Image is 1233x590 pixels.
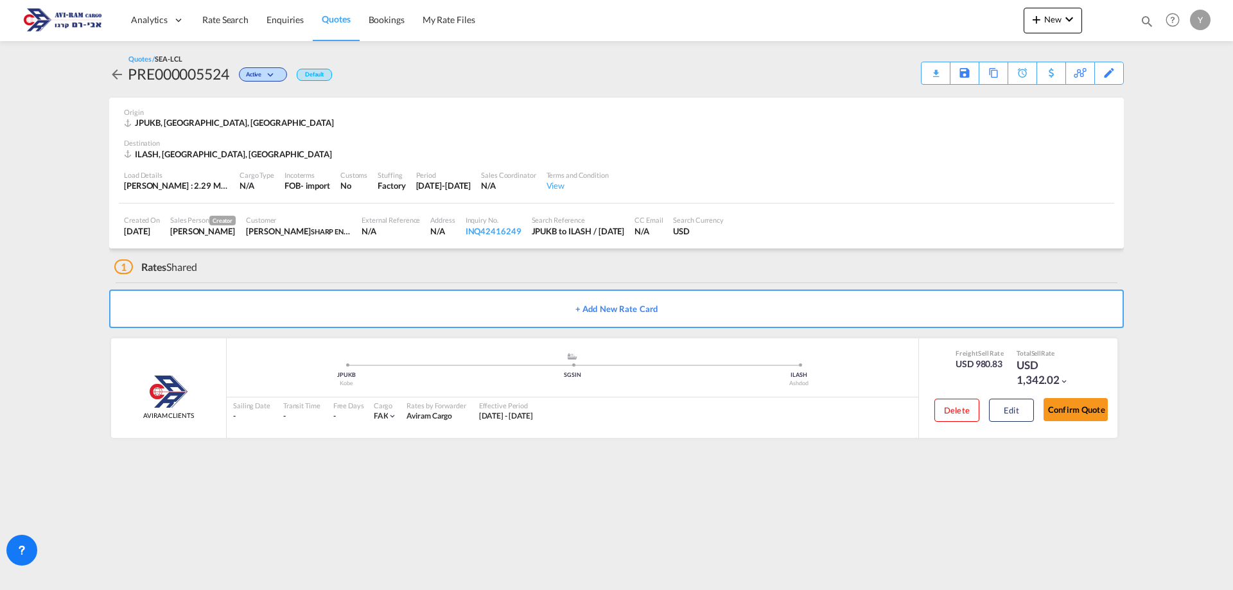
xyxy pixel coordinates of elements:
[686,371,912,379] div: ILASH
[19,6,106,35] img: 166978e0a5f911edb4280f3c7a976193.png
[481,170,536,180] div: Sales Coordinator
[430,225,455,237] div: N/A
[1162,9,1184,31] span: Help
[239,67,287,82] div: Change Status Here
[388,412,397,421] md-icon: icon-chevron-down
[128,64,229,84] div: PRE000005524
[311,226,375,236] span: SHARP ENERGY LTD
[233,411,270,422] div: -
[1044,398,1108,421] button: Confirm Quote
[634,215,663,225] div: CC Email
[124,225,160,237] div: 24 Aug 2025
[246,215,351,225] div: Customer
[233,401,270,410] div: Sailing Date
[407,411,452,421] span: Aviram Cargo
[114,259,133,274] span: 1
[124,170,229,180] div: Load Details
[479,411,534,421] span: [DATE] - [DATE]
[141,261,167,273] span: Rates
[956,358,1004,370] div: USD 980.83
[143,411,194,420] span: AVIRAM CLIENTS
[284,170,330,180] div: Incoterms
[547,170,609,180] div: Terms and Condition
[124,107,1109,117] div: Origin
[124,180,229,191] div: [PERSON_NAME] : 2.29 MT | Volumetric Wt : 13.08 CBM | Chargeable Wt : 13.08 W/M
[564,353,580,360] md-icon: assets/icons/custom/ship-fill.svg
[466,215,521,225] div: Inquiry No.
[109,290,1124,328] button: + Add New Rate Card
[124,138,1109,148] div: Destination
[283,411,320,422] div: -
[950,62,979,84] div: Save As Template
[135,117,334,128] span: JPUKB, [GEOGRAPHIC_DATA], [GEOGRAPHIC_DATA]
[459,371,685,379] div: SGSIN
[265,72,280,79] md-icon: icon-chevron-down
[686,379,912,388] div: Ashdod
[1029,12,1044,27] md-icon: icon-plus 400-fg
[114,260,197,274] div: Shared
[1162,9,1190,32] div: Help
[1060,377,1069,386] md-icon: icon-chevron-down
[109,64,128,84] div: icon-arrow-left
[267,14,304,25] span: Enquiries
[340,170,367,180] div: Customs
[246,225,351,237] div: SHAY GLASMAN
[362,225,420,237] div: N/A
[989,399,1034,422] button: Edit
[466,225,521,237] div: INQ42416249
[246,71,265,83] span: Active
[1017,349,1081,358] div: Total Rate
[240,180,274,191] div: N/A
[378,180,405,191] div: Factory Stuffing
[109,67,125,82] md-icon: icon-arrow-left
[340,180,367,191] div: No
[322,13,350,24] span: Quotes
[155,55,182,63] span: SEA-LCL
[202,14,249,25] span: Rate Search
[673,215,724,225] div: Search Currency
[170,215,236,225] div: Sales Person
[928,62,943,74] div: Quote PDF is not available at this time
[1017,358,1081,388] div: USD 1,342.02
[150,376,188,408] img: Aviram
[532,215,625,225] div: Search Reference
[283,401,320,410] div: Transit Time
[1029,14,1077,24] span: New
[131,13,168,26] span: Analytics
[673,225,724,237] div: USD
[1140,14,1154,28] md-icon: icon-magnify
[532,225,625,237] div: JPUKB to ILASH / 24 Aug 2025
[1190,10,1211,30] div: Y
[124,117,337,128] div: JPUKB, Kobe, Asia Pacific
[407,411,466,422] div: Aviram Cargo
[481,180,536,191] div: N/A
[240,170,274,180] div: Cargo Type
[634,225,663,237] div: N/A
[170,225,236,237] div: Yulia Vainblat
[1140,14,1154,33] div: icon-magnify
[297,69,332,81] div: Default
[124,215,160,225] div: Created On
[374,401,398,410] div: Cargo
[934,399,979,422] button: Delete
[369,14,405,25] span: Bookings
[1024,8,1082,33] button: icon-plus 400-fgNewicon-chevron-down
[978,349,989,357] span: Sell
[430,215,455,225] div: Address
[284,180,301,191] div: FOB
[333,411,336,422] div: -
[124,148,335,160] div: ILASH, Ashdod, Middle East
[407,401,466,410] div: Rates by Forwarder
[479,401,534,410] div: Effective Period
[362,215,420,225] div: External Reference
[956,349,1004,358] div: Freight Rate
[233,371,459,379] div: JPUKB
[209,216,236,225] span: Creator
[1031,349,1042,357] span: Sell
[233,379,459,388] div: Kobe
[333,401,364,410] div: Free Days
[374,411,389,421] span: FAK
[928,64,943,74] md-icon: icon-download
[479,411,534,422] div: 16 Aug 2025 - 31 Aug 2025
